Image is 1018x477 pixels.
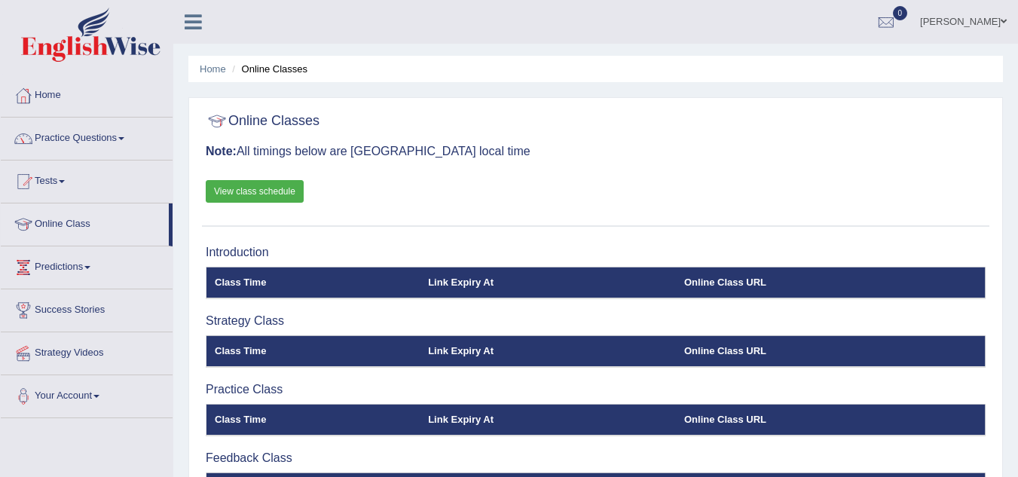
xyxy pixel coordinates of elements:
a: Tests [1,161,173,198]
h3: Practice Class [206,383,986,396]
th: Link Expiry At [420,335,676,367]
th: Online Class URL [676,267,986,298]
h3: Introduction [206,246,986,259]
a: Predictions [1,246,173,284]
a: Your Account [1,375,173,413]
h3: Feedback Class [206,451,986,465]
span: 0 [893,6,908,20]
li: Online Classes [228,62,307,76]
a: Home [1,75,173,112]
a: Online Class [1,203,169,241]
a: Practice Questions [1,118,173,155]
a: Success Stories [1,289,173,327]
a: View class schedule [206,180,304,203]
th: Class Time [206,404,420,436]
h3: Strategy Class [206,314,986,328]
a: Home [200,63,226,75]
h2: Online Classes [206,110,319,133]
th: Link Expiry At [420,404,676,436]
a: Strategy Videos [1,332,173,370]
th: Class Time [206,335,420,367]
th: Online Class URL [676,335,986,367]
b: Note: [206,145,237,157]
h3: All timings below are [GEOGRAPHIC_DATA] local time [206,145,986,158]
th: Link Expiry At [420,267,676,298]
th: Class Time [206,267,420,298]
th: Online Class URL [676,404,986,436]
